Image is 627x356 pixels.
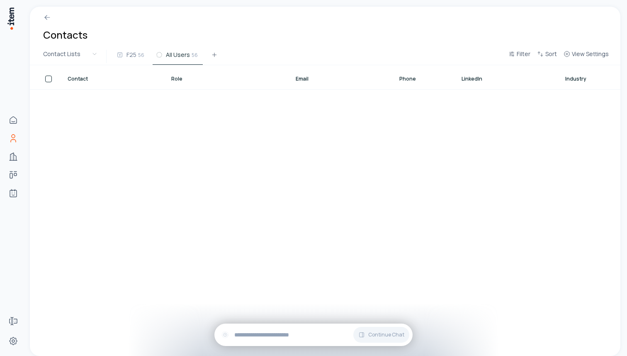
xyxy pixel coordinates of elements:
[5,148,22,165] a: Companies
[517,50,530,58] span: Filter
[290,65,394,89] th: Email
[545,50,557,58] span: Sort
[5,167,22,183] a: deals
[353,327,409,343] button: Continue Chat
[296,76,309,82] span: Email
[534,49,560,64] button: Sort
[394,65,456,89] th: Phone
[5,130,22,147] a: Contacts
[171,76,182,82] span: Role
[5,112,22,128] a: Home
[138,51,144,59] span: 56
[565,76,586,82] span: Industry
[166,51,190,59] span: All Users
[462,76,482,82] span: LinkedIn
[166,65,290,89] th: Role
[153,50,203,65] button: All Users56
[560,49,612,64] button: View Settings
[126,51,136,59] span: F25
[505,49,534,64] button: Filter
[368,331,404,338] span: Continue Chat
[572,50,609,58] span: View Settings
[5,313,22,329] a: Forms
[214,324,413,346] div: Continue Chat
[43,28,87,42] h1: Contacts
[68,76,88,82] span: Contact
[5,185,22,201] a: Agents
[399,76,416,82] span: Phone
[7,7,15,30] img: Item Brain Logo
[192,51,198,59] span: 56
[113,50,149,65] button: F2556
[456,65,560,89] th: LinkedIn
[5,333,22,349] a: Settings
